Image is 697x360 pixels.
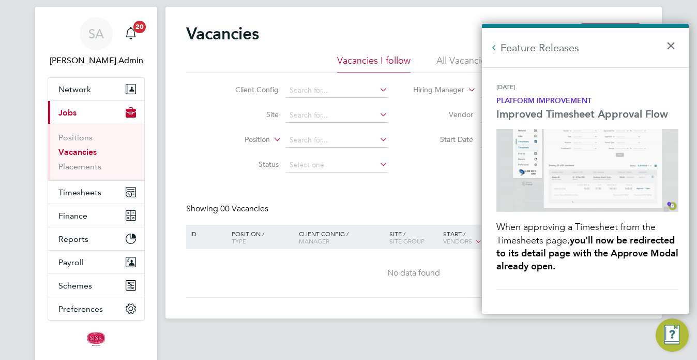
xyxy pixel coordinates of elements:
div: No data found [188,268,640,279]
a: 20 [120,17,141,50]
span: Finance [58,211,87,221]
button: Finance [48,204,144,227]
label: Position [210,135,270,145]
label: Site [219,110,279,119]
a: Positions [58,133,93,142]
a: Go to home page [48,331,145,348]
div: Site / [387,225,441,250]
div: Start / [441,225,513,251]
span: Payroll [58,257,84,267]
span: 20 [133,21,146,33]
span: Network [58,84,91,94]
span: Manager [299,237,329,245]
input: Search for... [480,83,582,98]
a: Placements [58,162,101,171]
li: All Vacancies [436,54,490,73]
strong: Improved Timesheet Approval Flow [496,108,668,120]
span: SA [88,27,104,40]
button: Timesheets [48,181,144,204]
img: johnsisk-logo-retina.png [86,331,107,348]
span: When approving a Timesheet from the Timesheets page, [496,221,658,246]
span: Timesheets [58,188,101,197]
a: SA[PERSON_NAME] Admin [48,17,145,67]
label: Hiring Manager [405,85,464,95]
span: Type [232,237,246,245]
strong: Platform Improvement [496,96,592,105]
strong: you'll now be redirected to its detail page with the Approve Modal already open. [496,235,681,272]
a: Vacancies [58,147,97,157]
span: Schemes [58,281,92,291]
button: Close [666,31,681,54]
h2: Vacancies [186,23,259,44]
button: Preferences [48,297,144,320]
div: ID [188,225,224,242]
span: Jobs [58,108,77,118]
input: Search for... [286,83,388,98]
input: Search for... [286,108,388,123]
div: Engage Resource Centre [482,24,689,314]
input: Select one [286,158,388,172]
span: Preferences [58,304,103,314]
span: 00 Vacancies [220,204,268,214]
button: New Vacancy [580,23,641,40]
button: Network [48,78,144,100]
div: Client Config / [296,225,387,250]
span: Reports [58,234,88,244]
input: Search for... [480,108,582,123]
button: Payroll [48,251,144,273]
div: Jobs [48,124,144,180]
h2: Feature Releases [482,28,689,67]
li: Vacancies I follow [337,54,411,73]
span: Sisk Admin [48,54,145,67]
input: Search for... [286,133,388,148]
label: Start Date [414,135,473,144]
label: Status [219,160,279,169]
span: Site Group [389,237,425,245]
button: Schemes [48,274,144,297]
button: Reports [48,227,144,250]
label: Client Config [219,85,279,94]
div: Showing [186,204,270,214]
button: Engage Resource Center [656,319,689,352]
button: Jobs [48,101,144,124]
button: Back to Resources [489,42,499,53]
label: Vendor [414,110,473,119]
span: Vendors [443,237,472,245]
div: Position / [224,225,296,250]
div: [DATE] [496,83,678,96]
